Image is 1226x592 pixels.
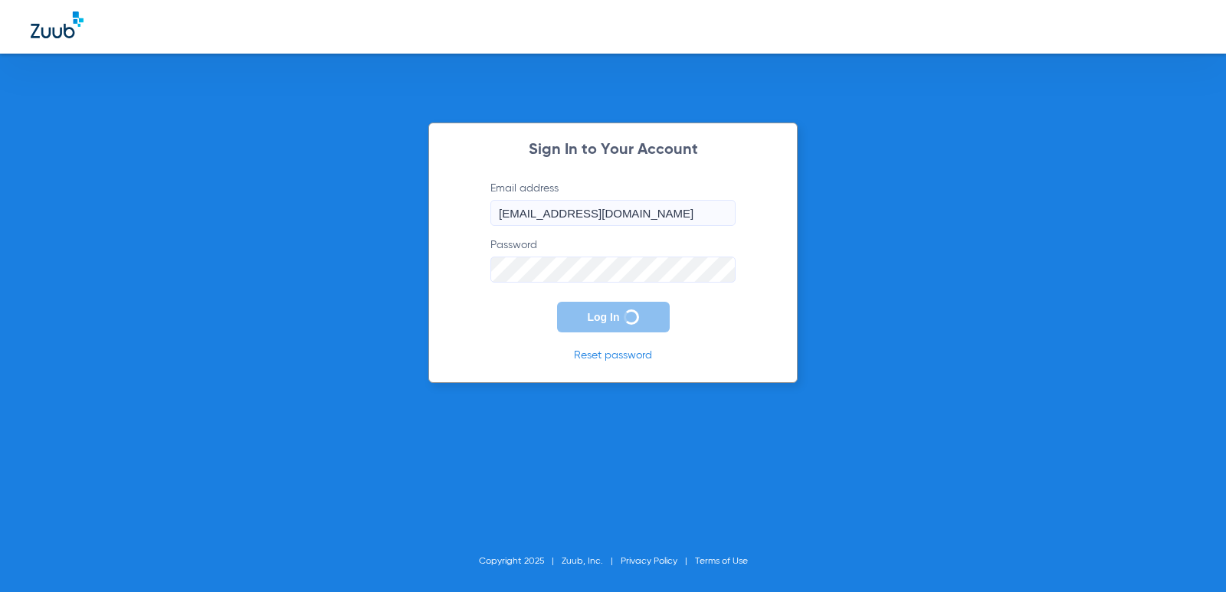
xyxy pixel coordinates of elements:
[557,302,670,332] button: Log In
[490,200,736,226] input: Email address
[490,257,736,283] input: Password
[621,557,677,566] a: Privacy Policy
[479,554,562,569] li: Copyright 2025
[562,554,621,569] li: Zuub, Inc.
[31,11,84,38] img: Zuub Logo
[490,237,736,283] label: Password
[588,311,620,323] span: Log In
[1149,518,1226,592] iframe: Chat Widget
[467,142,759,158] h2: Sign In to Your Account
[490,181,736,226] label: Email address
[574,350,652,361] a: Reset password
[695,557,748,566] a: Terms of Use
